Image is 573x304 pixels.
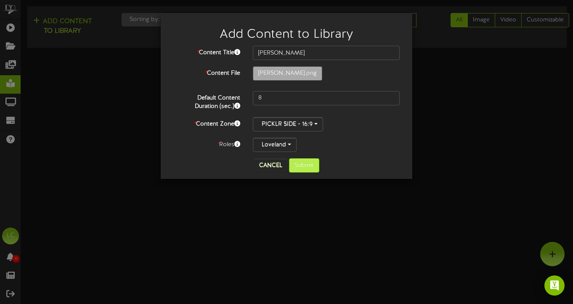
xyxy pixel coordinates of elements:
label: Default Content Duration (sec.) [167,91,247,111]
h2: Add Content to Library [173,28,400,42]
input: Content Title [253,46,400,60]
button: Submit [289,158,319,173]
label: Content File [167,66,247,78]
button: Loveland [253,138,297,152]
div: Roles [167,138,247,149]
label: Content Zone [167,117,247,128]
label: Content Title [167,46,247,57]
div: Open Intercom Messenger [544,275,565,296]
button: Cancel [254,159,287,172]
button: PICKLR SIDE - 16:9 [253,117,323,131]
